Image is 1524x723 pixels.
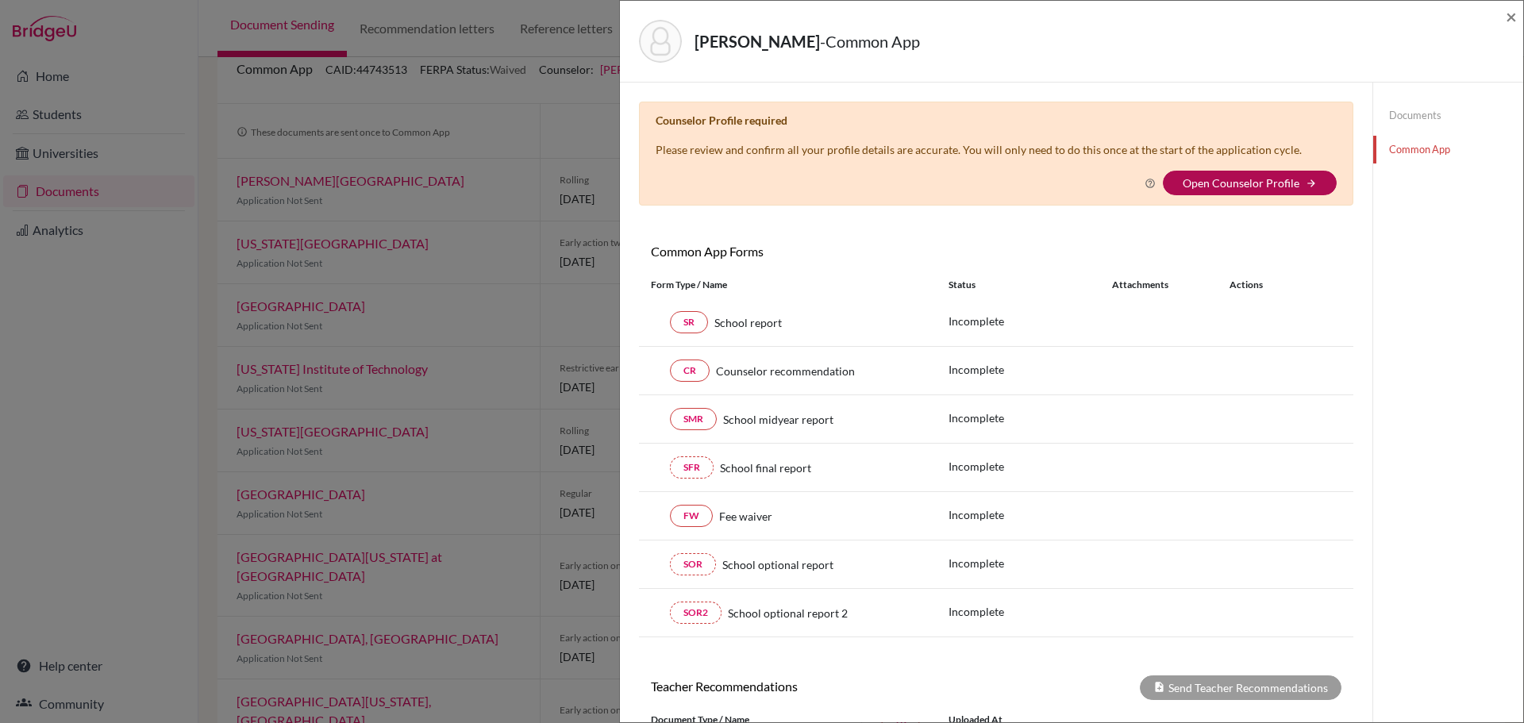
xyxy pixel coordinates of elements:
a: Common App [1373,136,1523,163]
button: Open Counselor Profilearrow_forward [1163,171,1337,195]
a: CR [670,360,710,382]
p: Incomplete [949,410,1112,426]
p: Incomplete [949,458,1112,475]
p: Incomplete [949,361,1112,378]
span: Counselor recommendation [716,363,855,379]
p: Please review and confirm all your profile details are accurate. You will only need to do this on... [656,141,1302,158]
div: Status [949,278,1112,292]
a: FW [670,505,713,527]
span: School midyear report [723,411,833,428]
a: Open Counselor Profile [1183,176,1299,190]
strong: [PERSON_NAME] [695,32,820,51]
i: arrow_forward [1306,178,1317,189]
div: Send Teacher Recommendations [1140,675,1341,700]
p: Incomplete [949,603,1112,620]
div: Form Type / Name [639,278,937,292]
span: School report [714,314,782,331]
a: SMR [670,408,717,430]
p: Incomplete [949,555,1112,571]
button: Close [1506,7,1517,26]
span: School optional report [722,556,833,573]
div: Actions [1210,278,1309,292]
a: SFR [670,456,714,479]
p: Incomplete [949,313,1112,329]
h6: Teacher Recommendations [639,679,996,694]
span: × [1506,5,1517,28]
span: School optional report 2 [728,605,848,621]
h6: Common App Forms [639,244,996,259]
a: SOR2 [670,602,722,624]
a: SR [670,311,708,333]
span: Fee waiver [719,508,772,525]
p: Incomplete [949,506,1112,523]
div: Attachments [1112,278,1210,292]
span: - Common App [820,32,920,51]
a: Documents [1373,102,1523,129]
a: SOR [670,553,716,575]
b: Counselor Profile required [656,113,787,127]
span: School final report [720,460,811,476]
